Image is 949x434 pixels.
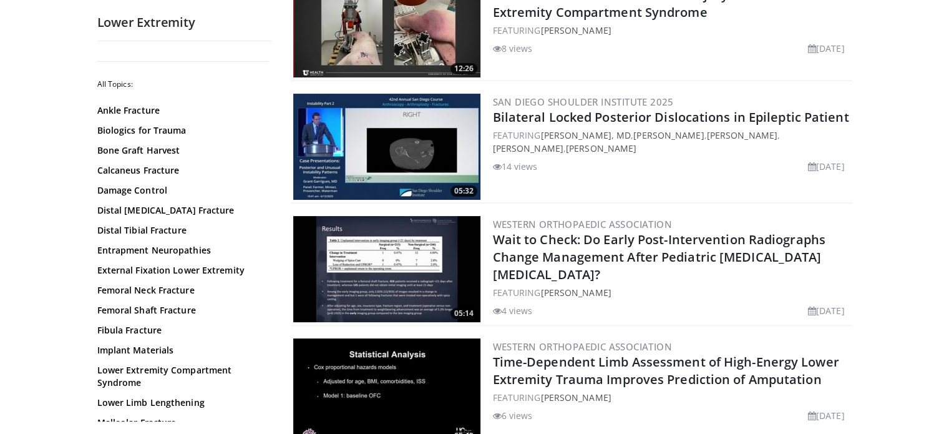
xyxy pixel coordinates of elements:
img: 62596bc6-63d7-4429-bb8d-708b1a4f69e0.300x170_q85_crop-smart_upscale.jpg [293,94,480,200]
a: Western Orthopaedic Association [493,340,672,353]
img: 0dfdbf60-0f6f-411c-b580-c5016ff9b4a8.300x170_q85_crop-smart_upscale.jpg [293,216,480,322]
span: 05:14 [450,308,477,319]
span: 05:32 [450,185,477,197]
a: [PERSON_NAME], MD [540,129,631,141]
li: [DATE] [808,160,845,173]
a: Entrapment Neuropathies [97,244,266,257]
a: Calcaneus Fracture [97,164,266,177]
a: Implant Materials [97,344,266,357]
a: Distal [MEDICAL_DATA] Fracture [97,204,266,217]
a: [PERSON_NAME] [493,142,563,154]
span: 12:26 [450,63,477,74]
a: Ankle Fracture [97,104,266,117]
a: [PERSON_NAME] [707,129,777,141]
a: [PERSON_NAME] [566,142,636,154]
div: FEATURING [493,286,850,299]
li: 14 views [493,160,538,173]
a: [PERSON_NAME] [540,287,611,298]
h2: Lower Extremity [97,14,272,31]
li: [DATE] [808,409,845,422]
li: 6 views [493,409,533,422]
a: Damage Control [97,184,266,197]
a: Femoral Shaft Fracture [97,304,266,317]
a: Bilateral Locked Posterior Dislocations in Epileptic Patient [493,109,849,126]
a: San Diego Shoulder Institute 2025 [493,96,674,108]
div: FEATURING [493,24,850,37]
a: Fibula Fracture [97,324,266,337]
a: Western Orthopaedic Association [493,218,672,230]
a: 05:14 [293,216,480,322]
a: Bone Graft Harvest [97,144,266,157]
a: 05:32 [293,94,480,200]
a: Time-Dependent Limb Assessment of High-Energy Lower Extremity Trauma Improves Prediction of Amput... [493,353,839,388]
a: [PERSON_NAME] [633,129,704,141]
a: Lower Extremity Compartment Syndrome [97,364,266,389]
a: [PERSON_NAME] [540,24,611,36]
li: [DATE] [808,42,845,55]
li: 8 views [493,42,533,55]
a: Wait to Check: Do Early Post-Intervention Radiographs Change Management After Pediatric [MEDICAL_... [493,231,825,283]
a: Biologics for Trauma [97,124,266,137]
li: [DATE] [808,304,845,317]
h2: All Topics: [97,79,269,89]
a: Distal Tibial Fracture [97,224,266,237]
a: Femoral Neck Fracture [97,284,266,297]
a: Malleolar Fracture [97,417,266,429]
a: Lower Limb Lengthening [97,397,266,409]
li: 4 views [493,304,533,317]
a: [PERSON_NAME] [540,392,611,403]
a: External Fixation Lower Extremity [97,264,266,277]
div: FEATURING , , , , [493,129,850,155]
div: FEATURING [493,391,850,404]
